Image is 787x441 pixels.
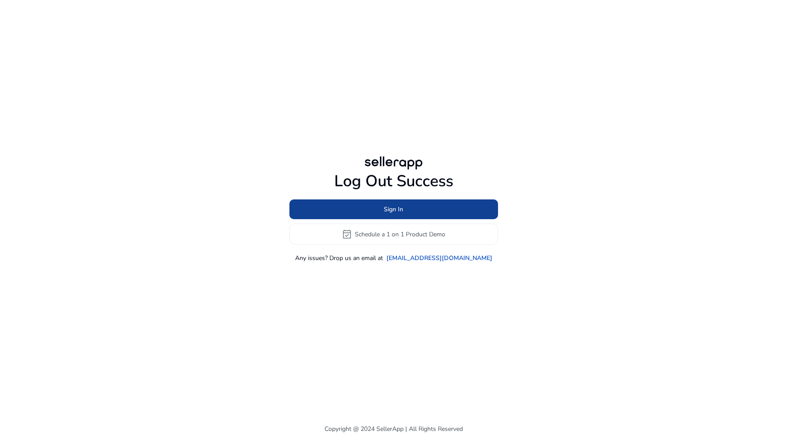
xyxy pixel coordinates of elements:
button: event_availableSchedule a 1 on 1 Product Demo [289,224,498,245]
button: Sign In [289,199,498,219]
a: [EMAIL_ADDRESS][DOMAIN_NAME] [386,253,492,263]
span: Sign In [384,205,403,214]
h1: Log Out Success [289,172,498,191]
p: Any issues? Drop us an email at [295,253,383,263]
span: event_available [342,229,352,239]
